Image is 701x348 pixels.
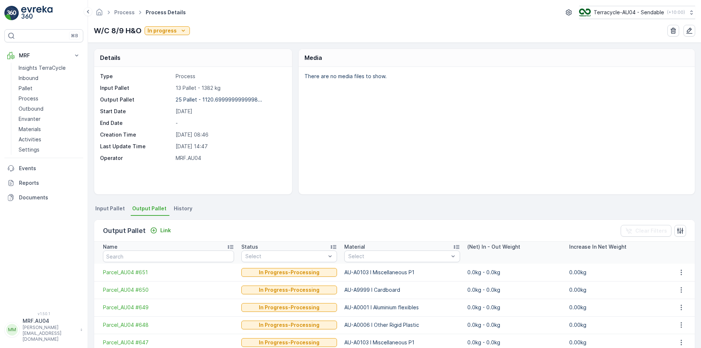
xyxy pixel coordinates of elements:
[176,143,284,150] p: [DATE] 14:47
[667,9,685,15] p: ( +10:00 )
[259,321,319,329] p: In Progress-Processing
[467,339,562,346] p: 0.0kg - 0.0kg
[103,286,234,294] a: Parcel_AU04 #650
[569,269,664,276] p: 0.00kg
[19,74,38,82] p: Inbound
[176,96,262,103] p: 25 Pallet - 1120.6999999999998...
[114,9,135,15] a: Process
[176,84,284,92] p: 13 Pallet - 1382 kg
[95,11,103,17] a: Homepage
[569,243,627,251] p: Increase In Net Weight
[100,154,173,162] p: Operator
[148,27,177,34] p: In progress
[19,179,80,187] p: Reports
[100,84,173,92] p: Input Pallet
[176,131,284,138] p: [DATE] 08:46
[16,63,83,73] a: Insights TerraCycle
[259,304,319,311] p: In Progress-Processing
[176,119,284,127] p: -
[241,286,337,294] button: In Progress-Processing
[176,108,284,115] p: [DATE]
[19,165,80,172] p: Events
[100,73,173,80] p: Type
[103,226,146,236] p: Output Pallet
[579,8,591,16] img: terracycle_logo.png
[467,269,562,276] p: 0.0kg - 0.0kg
[160,227,171,234] p: Link
[467,243,520,251] p: (Net) In - Out Weight
[467,304,562,311] p: 0.0kg - 0.0kg
[144,9,187,16] span: Process Details
[16,93,83,104] a: Process
[241,268,337,277] button: In Progress-Processing
[132,205,166,212] span: Output Pallet
[19,115,41,123] p: Envanter
[21,6,53,20] img: logo_light-DOdMpM7g.png
[241,338,337,347] button: In Progress-Processing
[176,154,284,162] p: MRF.AU04
[103,321,234,329] a: Parcel_AU04 #648
[19,136,41,143] p: Activities
[259,286,319,294] p: In Progress-Processing
[145,26,190,35] button: In progress
[16,145,83,155] a: Settings
[100,108,173,115] p: Start Date
[19,95,38,102] p: Process
[94,25,142,36] p: W/C 8/9 H&O
[4,190,83,205] a: Documents
[594,9,664,16] p: Terracycle-AU04 - Sendable
[103,251,234,262] input: Search
[100,131,173,138] p: Creation Time
[241,243,258,251] p: Status
[16,73,83,83] a: Inbound
[19,64,66,72] p: Insights TerraCycle
[103,243,118,251] p: Name
[467,321,562,329] p: 0.0kg - 0.0kg
[23,317,77,325] p: MRF.AU04
[304,73,687,80] p: There are no media files to show.
[19,52,69,59] p: MRF
[241,303,337,312] button: In Progress-Processing
[259,339,319,346] p: In Progress-Processing
[100,53,120,62] p: Details
[6,324,18,336] div: MM
[23,325,77,342] p: [PERSON_NAME][EMAIL_ADDRESS][DOMAIN_NAME]
[569,286,664,294] p: 0.00kg
[100,119,173,127] p: End Date
[19,146,39,153] p: Settings
[4,6,19,20] img: logo
[4,311,83,316] span: v 1.50.1
[19,194,80,201] p: Documents
[16,134,83,145] a: Activities
[103,339,234,346] span: Parcel_AU04 #647
[259,269,319,276] p: In Progress-Processing
[174,205,192,212] span: History
[241,321,337,329] button: In Progress-Processing
[304,53,322,62] p: Media
[16,124,83,134] a: Materials
[569,339,664,346] p: 0.00kg
[4,161,83,176] a: Events
[569,321,664,329] p: 0.00kg
[100,143,173,150] p: Last Update Time
[635,227,667,234] p: Clear Filters
[348,253,448,260] p: Select
[245,253,326,260] p: Select
[4,48,83,63] button: MRF
[19,85,32,92] p: Pallet
[344,304,460,311] p: AU-A0001 I Aluminium flexibles
[19,126,41,133] p: Materials
[4,176,83,190] a: Reports
[4,317,83,342] button: MMMRF.AU04[PERSON_NAME][EMAIL_ADDRESS][DOMAIN_NAME]
[95,205,125,212] span: Input Pallet
[344,286,460,294] p: AU-A9999 I Cardboard
[569,304,664,311] p: 0.00kg
[103,269,234,276] a: Parcel_AU04 #651
[621,225,671,237] button: Clear Filters
[103,304,234,311] a: Parcel_AU04 #649
[147,226,174,235] button: Link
